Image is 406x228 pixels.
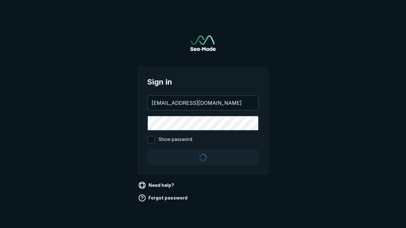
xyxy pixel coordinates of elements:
span: Show password [159,136,192,143]
a: Go to sign in [190,35,216,51]
a: Forgot password [137,193,190,203]
img: See-Mode Logo [190,35,216,51]
input: your@email.com [148,96,258,110]
a: Need help? [137,180,177,190]
span: Sign in [147,76,259,88]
